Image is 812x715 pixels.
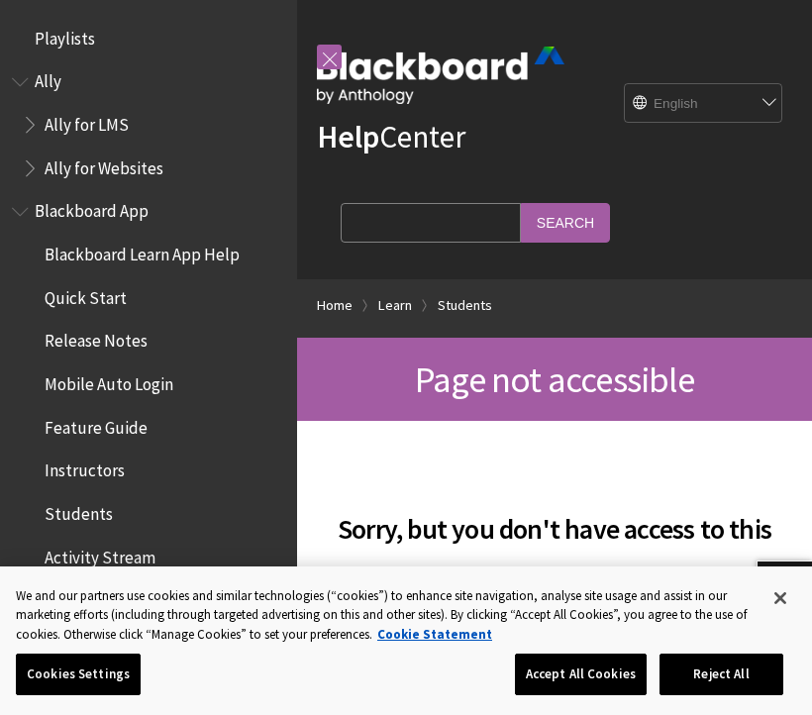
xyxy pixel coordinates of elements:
[16,654,141,695] button: Cookies Settings
[12,22,285,55] nav: Book outline for Playlists
[45,541,155,567] span: Activity Stream
[35,22,95,49] span: Playlists
[378,293,412,318] a: Learn
[45,325,148,352] span: Release Notes
[12,65,285,185] nav: Book outline for Anthology Ally Help
[45,238,240,264] span: Blackboard Learn App Help
[515,654,647,695] button: Accept All Cookies
[45,497,113,524] span: Students
[521,203,610,242] input: Search
[317,117,379,156] strong: Help
[45,367,173,394] span: Mobile Auto Login
[415,357,694,402] span: Page not accessible
[317,47,564,104] img: Blackboard by Anthology
[317,117,465,156] a: HelpCenter
[317,293,353,318] a: Home
[45,281,127,308] span: Quick Start
[438,293,492,318] a: Students
[35,65,61,92] span: Ally
[377,626,492,643] a: More information about your privacy, opens in a new tab
[337,484,772,591] h2: Sorry, but you don't have access to this page.
[625,84,783,124] select: Site Language Selector
[759,576,802,620] button: Close
[16,586,756,645] div: We and our partners use cookies and similar technologies (“cookies”) to enhance site navigation, ...
[35,195,149,222] span: Blackboard App
[45,152,163,178] span: Ally for Websites
[660,654,783,695] button: Reject All
[45,455,125,481] span: Instructors
[45,108,129,135] span: Ally for LMS
[45,411,148,438] span: Feature Guide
